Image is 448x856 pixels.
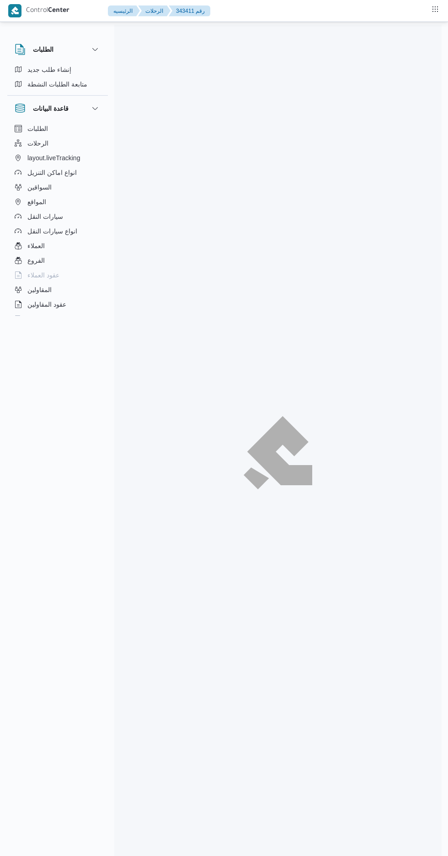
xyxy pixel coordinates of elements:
[27,255,45,266] span: الفروع
[27,226,77,237] span: انواع سيارات النقل
[48,7,69,15] b: Center
[27,299,66,310] span: عقود المقاولين
[11,253,104,268] button: الفروع
[27,211,63,222] span: سيارات النقل
[27,167,77,178] span: انواع اماكن التنزيل
[27,182,52,193] span: السواقين
[27,240,45,251] span: العملاء
[11,62,104,77] button: إنشاء طلب جديد
[33,44,53,55] h3: الطلبات
[11,282,104,297] button: المقاولين
[33,103,69,114] h3: قاعدة البيانات
[11,268,104,282] button: عقود العملاء
[11,151,104,165] button: layout.liveTracking
[169,5,210,16] button: 343411 رقم
[27,270,59,281] span: عقود العملاء
[15,44,101,55] button: الطلبات
[27,152,80,163] span: layout.liveTracking
[244,416,312,489] img: ILLA Logo
[11,121,104,136] button: الطلبات
[8,4,21,17] img: X8yXhbKr1z7QwAAAABJRU5ErkJggg==
[11,136,104,151] button: الرحلات
[27,64,71,75] span: إنشاء طلب جديد
[27,284,52,295] span: المقاولين
[138,5,171,16] button: الرحلات
[27,196,46,207] span: المواقع
[27,123,48,134] span: الطلبات
[27,79,87,90] span: متابعة الطلبات النشطة
[7,62,108,95] div: الطلبات
[15,103,101,114] button: قاعدة البيانات
[11,224,104,238] button: انواع سيارات النقل
[11,77,104,92] button: متابعة الطلبات النشطة
[11,209,104,224] button: سيارات النقل
[27,314,65,325] span: اجهزة التليفون
[11,195,104,209] button: المواقع
[108,5,140,16] button: الرئيسيه
[11,297,104,312] button: عقود المقاولين
[27,138,48,149] span: الرحلات
[7,121,108,320] div: قاعدة البيانات
[11,312,104,326] button: اجهزة التليفون
[11,238,104,253] button: العملاء
[11,180,104,195] button: السواقين
[11,165,104,180] button: انواع اماكن التنزيل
